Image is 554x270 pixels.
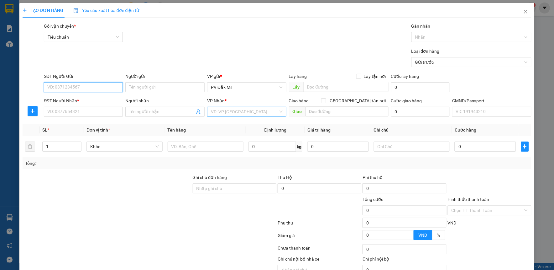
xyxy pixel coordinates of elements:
[363,197,383,202] span: Tổng cước
[448,197,489,202] label: Hình thức thanh toán
[277,232,362,243] div: Giảm giá
[307,142,369,152] input: 0
[521,144,529,149] span: plus
[207,73,286,80] div: VP gửi
[289,98,309,103] span: Giao hàng
[25,142,35,152] button: delete
[411,24,431,29] label: Gán nhãn
[48,32,119,42] span: Tiêu chuẩn
[437,233,440,238] span: %
[452,97,531,104] div: CMND/Passport
[411,49,440,54] label: Loại đơn hàng
[168,127,186,132] span: Tên hàng
[278,256,361,265] div: Ghi chú nội bộ nhà xe
[25,160,214,167] div: Tổng: 1
[303,82,389,92] input: Dọc đường
[168,142,244,152] input: VD: Bàn, Ghế
[44,97,123,104] div: SĐT Người Nhận
[207,98,225,103] span: VP Nhận
[211,83,283,92] span: PV Đắk Mil
[517,3,535,21] button: Close
[391,82,450,92] input: Cước lấy hàng
[23,8,63,13] span: TẠO ĐƠN HÀNG
[73,8,78,13] img: icon
[415,57,528,67] span: Gửi trước
[363,256,446,265] div: Chi phí nội bộ
[125,97,205,104] div: Người nhận
[363,174,446,183] div: Phí thu hộ
[23,8,27,13] span: plus
[521,142,529,152] button: plus
[90,142,159,151] span: Khác
[371,124,452,136] th: Ghi chú
[42,127,47,132] span: SL
[289,106,306,116] span: Giao
[289,82,303,92] span: Lấy
[193,183,276,193] input: Ghi chú đơn hàng
[419,233,427,238] span: VND
[391,98,422,103] label: Cước giao hàng
[193,175,227,180] label: Ghi chú đơn hàng
[391,74,419,79] label: Cước lấy hàng
[361,73,389,80] span: Lấy tận nơi
[307,127,331,132] span: Giá trị hàng
[289,74,307,79] span: Lấy hàng
[44,24,76,29] span: Gói vận chuyển
[28,106,38,116] button: plus
[455,127,476,132] span: Cước hàng
[86,127,110,132] span: Đơn vị tính
[278,175,292,180] span: Thu Hộ
[28,109,37,114] span: plus
[277,245,362,256] div: Chưa thanh toán
[73,8,139,13] span: Yêu cầu xuất hóa đơn điện tử
[296,142,302,152] span: kg
[196,109,201,114] span: user-add
[277,219,362,230] div: Phụ thu
[374,142,450,152] input: Ghi Chú
[306,106,389,116] input: Dọc đường
[44,73,123,80] div: SĐT Người Gửi
[326,97,389,104] span: [GEOGRAPHIC_DATA] tận nơi
[523,9,528,14] span: close
[125,73,205,80] div: Người gửi
[391,107,450,117] input: Cước giao hàng
[264,127,287,132] span: Định lượng
[448,220,457,225] span: VND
